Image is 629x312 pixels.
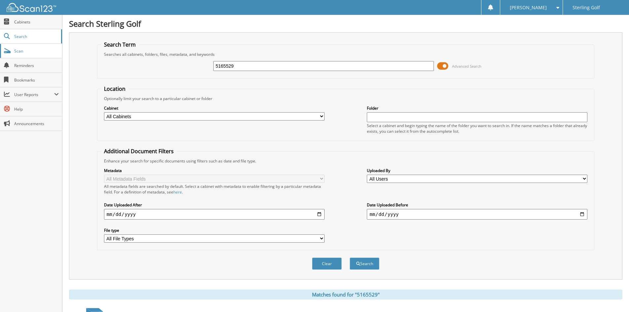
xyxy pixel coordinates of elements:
div: Optionally limit your search to a particular cabinet or folder [101,96,591,101]
legend: Location [101,85,129,92]
h1: Search Sterling Golf [69,18,622,29]
label: Date Uploaded After [104,202,325,208]
label: Cabinet [104,105,325,111]
a: here [173,189,182,195]
label: File type [104,227,325,233]
span: Advanced Search [452,64,481,69]
input: end [367,209,587,220]
label: Date Uploaded Before [367,202,587,208]
div: Select a cabinet and begin typing the name of the folder you want to search in. If the name match... [367,123,587,134]
label: Uploaded By [367,168,587,173]
div: Searches all cabinets, folders, files, metadata, and keywords [101,52,591,57]
span: Cabinets [14,19,59,25]
span: Sterling Golf [573,6,600,10]
span: Help [14,106,59,112]
img: scan123-logo-white.svg [7,3,56,12]
iframe: Chat Widget [596,280,629,312]
button: Search [350,258,379,270]
span: Scan [14,48,59,54]
span: Bookmarks [14,77,59,83]
span: Search [14,34,58,39]
div: Enhance your search for specific documents using filters such as date and file type. [101,158,591,164]
legend: Additional Document Filters [101,148,177,155]
span: [PERSON_NAME] [510,6,547,10]
div: Matches found for "5165529" [69,290,622,299]
span: Announcements [14,121,59,126]
label: Metadata [104,168,325,173]
legend: Search Term [101,41,139,48]
input: start [104,209,325,220]
span: Reminders [14,63,59,68]
button: Clear [312,258,342,270]
label: Folder [367,105,587,111]
div: All metadata fields are searched by default. Select a cabinet with metadata to enable filtering b... [104,184,325,195]
span: User Reports [14,92,54,97]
